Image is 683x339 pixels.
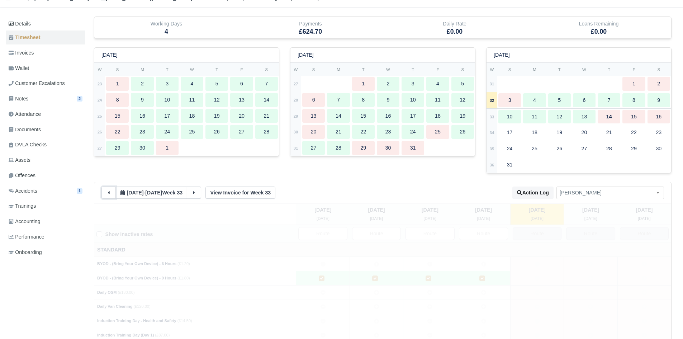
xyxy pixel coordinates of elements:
[352,141,375,155] div: 29
[6,199,85,213] a: Trainings
[294,146,298,150] strong: 31
[131,141,153,155] div: 30
[100,20,233,28] div: Working Days
[451,93,474,107] div: 12
[426,125,449,139] div: 25
[412,67,414,72] small: T
[98,146,102,150] strong: 27
[205,77,228,91] div: 5
[598,142,620,156] div: 28
[298,52,314,58] h6: [DATE]
[6,61,85,75] a: Wallet
[327,93,350,107] div: 7
[131,93,153,107] div: 9
[352,125,375,139] div: 22
[106,125,129,139] div: 22
[508,67,511,72] small: S
[166,67,169,72] small: T
[6,92,85,106] a: Notes 2
[573,93,596,107] div: 6
[9,217,41,226] span: Accounting
[6,138,85,152] a: DVLA Checks
[9,126,41,134] span: Documents
[402,141,424,155] div: 31
[145,190,162,196] span: 2 days from now
[327,109,350,123] div: 14
[548,110,571,124] div: 12
[115,187,187,199] button: [DATE]-[DATE]Week 33
[302,125,325,139] div: 20
[205,109,228,123] div: 19
[598,93,620,107] div: 7
[608,67,610,72] small: T
[512,187,554,199] button: Action Log
[6,169,85,183] a: Offences
[633,67,635,72] small: F
[156,109,179,123] div: 17
[490,131,494,135] strong: 34
[294,114,298,118] strong: 29
[106,141,129,155] div: 29
[451,109,474,123] div: 19
[238,17,383,38] div: Payments
[386,67,390,72] small: W
[255,125,278,139] div: 28
[9,110,41,118] span: Attendance
[302,141,325,155] div: 27
[98,82,102,86] strong: 23
[658,67,660,72] small: S
[302,93,325,107] div: 6
[622,77,645,91] div: 1
[647,305,683,339] iframe: Chat Widget
[6,46,85,60] a: Invoices
[98,130,102,134] strong: 26
[490,147,494,151] strong: 35
[388,20,521,28] div: Daily Rate
[9,187,37,195] span: Accidents
[294,130,298,134] strong: 30
[527,17,671,38] div: Loans Remaining
[490,82,494,86] strong: 31
[101,52,118,58] h6: [DATE]
[205,187,275,199] a: View Invoice for Week 33
[377,141,399,155] div: 30
[100,28,233,36] h5: 4
[352,109,375,123] div: 15
[77,188,82,194] span: 1
[498,142,521,156] div: 24
[255,77,278,91] div: 7
[9,202,36,210] span: Trainings
[494,52,510,58] h6: [DATE]
[548,126,571,140] div: 19
[498,93,521,107] div: 3
[98,114,102,118] strong: 25
[648,142,670,156] div: 30
[461,67,464,72] small: S
[377,109,399,123] div: 16
[402,77,424,91] div: 3
[523,142,546,156] div: 25
[94,17,238,38] div: Working Days
[437,67,439,72] small: F
[337,67,340,72] small: M
[523,110,546,124] div: 11
[9,248,42,256] span: Onboarding
[215,67,218,72] small: T
[548,93,571,107] div: 5
[77,96,82,102] span: 2
[205,125,228,139] div: 26
[498,110,521,124] div: 10
[230,109,253,123] div: 20
[9,171,35,180] span: Offences
[294,98,298,102] strong: 28
[131,125,153,139] div: 23
[490,163,494,167] strong: 36
[490,115,494,119] strong: 33
[9,233,44,241] span: Performance
[6,230,85,244] a: Performance
[6,30,85,44] a: Timesheet
[377,77,399,91] div: 2
[648,77,670,91] div: 2
[294,82,298,86] strong: 27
